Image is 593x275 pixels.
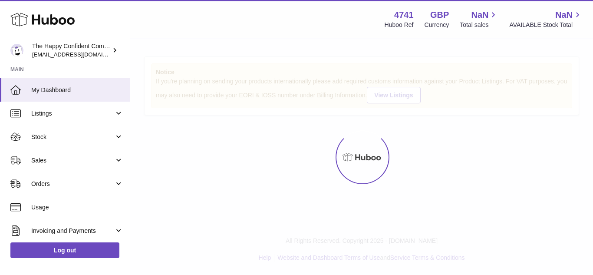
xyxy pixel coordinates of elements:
[32,51,128,58] span: [EMAIL_ADDRESS][DOMAIN_NAME]
[10,44,23,57] img: contact@happyconfident.com
[460,9,498,29] a: NaN Total sales
[31,227,114,235] span: Invoicing and Payments
[471,9,488,21] span: NaN
[31,180,114,188] span: Orders
[31,86,123,94] span: My Dashboard
[430,9,449,21] strong: GBP
[385,21,414,29] div: Huboo Ref
[509,9,583,29] a: NaN AVAILABLE Stock Total
[460,21,498,29] span: Total sales
[394,9,414,21] strong: 4741
[31,109,114,118] span: Listings
[425,21,449,29] div: Currency
[555,9,573,21] span: NaN
[31,203,123,212] span: Usage
[31,133,114,141] span: Stock
[10,242,119,258] a: Log out
[31,156,114,165] span: Sales
[32,42,110,59] div: The Happy Confident Company
[509,21,583,29] span: AVAILABLE Stock Total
